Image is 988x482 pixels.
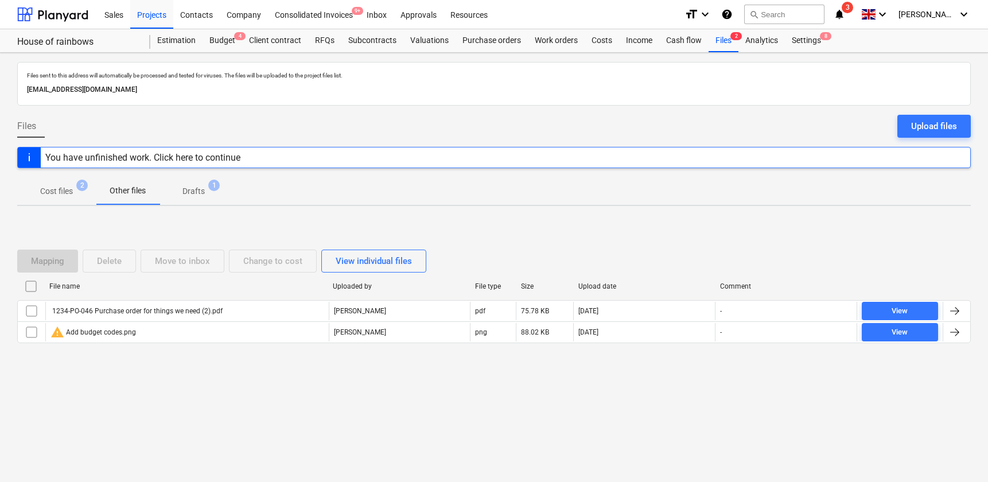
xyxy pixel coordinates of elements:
div: House of rainbows [17,36,137,48]
a: Costs [585,29,619,52]
span: Files [17,119,36,133]
iframe: Chat Widget [931,427,988,482]
button: Search [744,5,824,24]
a: Cash flow [659,29,709,52]
a: Settings8 [785,29,828,52]
div: Files [709,29,738,52]
button: View [862,323,938,341]
a: Files2 [709,29,738,52]
div: View individual files [336,254,412,269]
div: - [720,328,722,336]
div: pdf [475,307,485,315]
i: Knowledge base [721,7,733,21]
div: [DATE] [578,307,598,315]
div: Upload date [578,282,711,290]
a: Analytics [738,29,785,52]
span: search [749,10,758,19]
div: Uploaded by [333,282,465,290]
span: [PERSON_NAME] [898,10,956,19]
div: [DATE] [578,328,598,336]
div: - [720,307,722,315]
i: keyboard_arrow_down [876,7,889,21]
i: format_size [684,7,698,21]
div: 75.78 KB [521,307,549,315]
div: 1234-PO-046 Purchase order for things we need (2).pdf [50,307,223,315]
span: 3 [842,2,853,13]
a: Work orders [528,29,585,52]
span: 1 [208,180,220,191]
div: png [475,328,487,336]
a: Budget4 [203,29,242,52]
div: You have unfinished work. Click here to continue [45,152,240,163]
span: 2 [730,32,742,40]
span: 8 [820,32,831,40]
a: Income [619,29,659,52]
p: Other files [110,185,146,197]
div: View [892,326,908,339]
a: Client contract [242,29,308,52]
div: Size [521,282,569,290]
i: keyboard_arrow_down [698,7,712,21]
span: warning [50,325,64,339]
p: [PERSON_NAME] [334,306,386,316]
p: Files sent to this address will automatically be processed and tested for viruses. The files will... [27,72,961,79]
div: Settings [785,29,828,52]
a: Subcontracts [341,29,403,52]
div: Upload files [911,119,957,134]
a: Estimation [150,29,203,52]
div: File type [475,282,512,290]
div: Budget [203,29,242,52]
p: Drafts [182,185,205,197]
p: [EMAIL_ADDRESS][DOMAIN_NAME] [27,84,961,96]
span: 4 [234,32,246,40]
button: Upload files [897,115,971,138]
span: 2 [76,180,88,191]
button: View individual files [321,250,426,273]
p: Cost files [40,185,73,197]
div: Comment [720,282,853,290]
button: View [862,302,938,320]
span: 9+ [352,7,363,15]
div: File name [49,282,324,290]
div: Add budget codes.png [50,325,136,339]
i: keyboard_arrow_down [957,7,971,21]
p: [PERSON_NAME] [334,328,386,337]
div: View [892,305,908,318]
a: Purchase orders [456,29,528,52]
a: RFQs [308,29,341,52]
i: notifications [834,7,845,21]
div: 88.02 KB [521,328,549,336]
a: Valuations [403,29,456,52]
